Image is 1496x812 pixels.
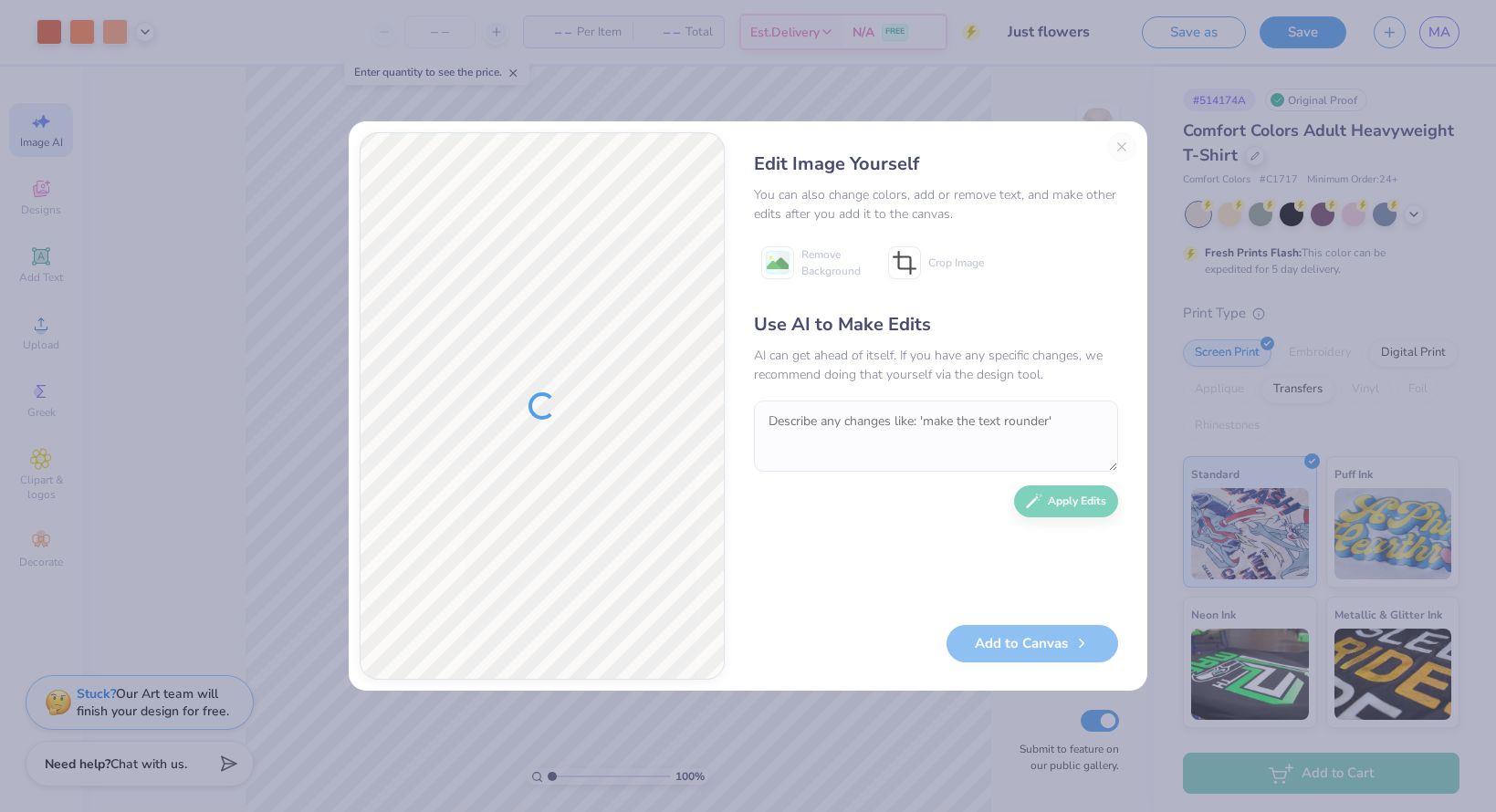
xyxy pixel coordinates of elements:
div: Use AI to Make Edits [754,311,1118,338]
div: Edit Image Yourself [754,151,1118,178]
div: AI can get ahead of itself. If you have any specific changes, we recommend doing that yourself vi... [754,346,1118,384]
button: Crop Image [881,240,995,286]
span: Remove Background [801,246,861,279]
span: Crop Image [928,255,984,271]
button: Remove Background [754,240,868,286]
div: You can also change colors, add or remove text, and make other edits after you add it to the canvas. [754,185,1118,224]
